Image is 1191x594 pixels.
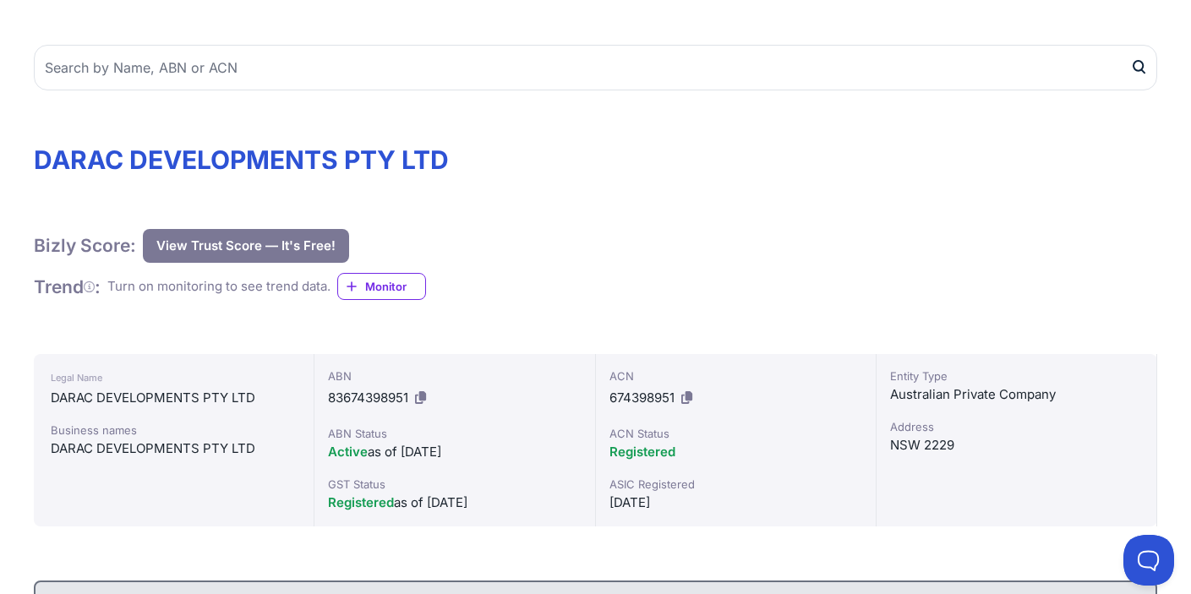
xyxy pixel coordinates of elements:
div: NSW 2229 [890,435,1143,455]
div: Address [890,418,1143,435]
div: ACN [609,368,862,384]
div: DARAC DEVELOPMENTS PTY LTD [51,439,297,459]
div: as of [DATE] [328,442,581,462]
a: Monitor [337,273,426,300]
div: Legal Name [51,368,297,388]
div: DARAC DEVELOPMENTS PTY LTD [51,388,297,408]
div: [DATE] [609,493,862,513]
input: Search by Name, ABN or ACN [34,45,1157,90]
span: Active [328,444,368,460]
div: Australian Private Company [890,384,1143,405]
div: Turn on monitoring to see trend data. [107,277,331,297]
div: ACN Status [609,425,862,442]
div: ABN [328,368,581,384]
div: Business names [51,422,297,439]
iframe: Toggle Customer Support [1123,535,1174,586]
div: Entity Type [890,368,1143,384]
button: View Trust Score — It's Free! [143,229,349,263]
h1: Trend : [34,275,101,298]
span: Registered [328,494,394,510]
span: Registered [609,444,675,460]
span: 674398951 [609,390,675,406]
div: as of [DATE] [328,493,581,513]
div: GST Status [328,476,581,493]
div: ABN Status [328,425,581,442]
span: 83674398951 [328,390,408,406]
h1: DARAC DEVELOPMENTS PTY LTD [34,144,1157,175]
div: ASIC Registered [609,476,862,493]
h1: Bizly Score: [34,234,136,257]
span: Monitor [365,278,425,295]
